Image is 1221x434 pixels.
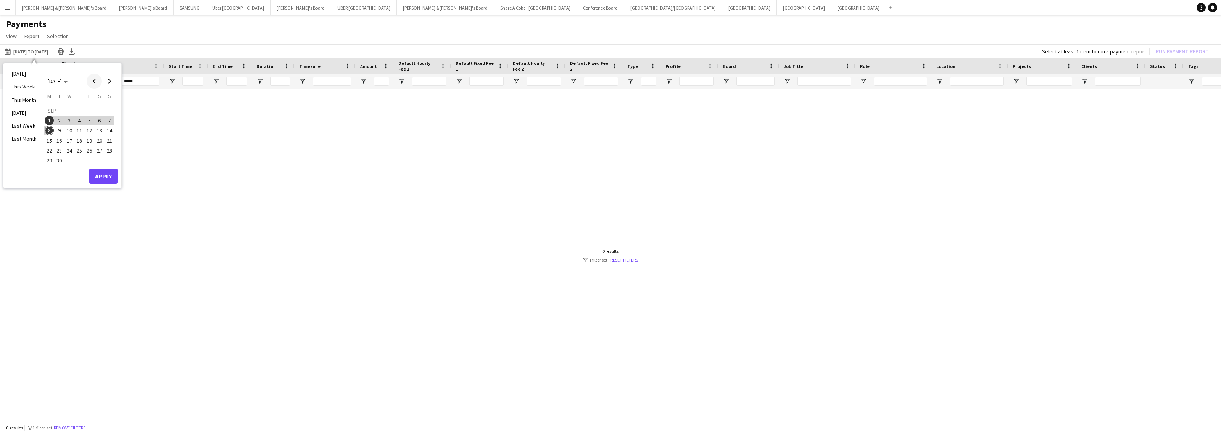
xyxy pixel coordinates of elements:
button: Open Filter Menu [784,78,791,85]
button: SAMSUNG [174,0,206,15]
span: 24 [65,146,74,155]
span: 23 [55,146,64,155]
span: 8 [45,126,54,135]
input: Name Filter Input [121,77,159,86]
button: 14-09-2025 [105,125,114,135]
span: 11 [75,126,84,135]
input: Role Filter Input [874,77,927,86]
span: 29 [45,156,54,165]
span: 4 [75,116,84,125]
li: Last Week [7,119,41,132]
span: 2 [55,116,64,125]
button: 29-09-2025 [44,156,54,166]
span: 1 filter set [32,425,52,431]
button: 13-09-2025 [94,125,104,135]
app-action-btn: Print [56,47,65,56]
button: Next month [102,74,117,89]
button: Open Filter Menu [936,78,943,85]
span: Job Title [784,63,803,69]
button: Open Filter Menu [360,78,367,85]
button: 08-09-2025 [44,125,54,135]
button: 30-09-2025 [54,156,64,166]
span: Board [723,63,736,69]
span: [DATE] [48,78,62,85]
span: S [98,93,101,100]
span: M [47,93,51,100]
button: Conference Board [577,0,624,15]
button: Uber [GEOGRAPHIC_DATA] [206,0,271,15]
button: Open Filter Menu [169,78,176,85]
a: Reset filters [610,257,638,263]
span: Type [627,63,638,69]
input: Default Hourly Fee 2 Filter Input [527,77,561,86]
input: Clients Filter Input [1095,77,1141,86]
button: Open Filter Menu [627,78,634,85]
span: 15 [45,136,54,145]
span: 27 [95,146,104,155]
button: Apply [89,169,118,184]
input: Profile Filter Input [679,77,714,86]
a: Selection [44,31,72,41]
button: [PERSON_NAME] & [PERSON_NAME]'s Board [16,0,113,15]
span: 7 [105,116,114,125]
button: 21-09-2025 [105,135,114,145]
button: 25-09-2025 [74,146,84,156]
button: [PERSON_NAME] & [PERSON_NAME]'s Board [397,0,494,15]
button: 05-09-2025 [84,116,94,125]
span: 28 [105,146,114,155]
span: 10 [65,126,74,135]
button: 28-09-2025 [105,146,114,156]
button: Open Filter Menu [570,78,577,85]
input: Location Filter Input [950,77,1004,86]
div: Select at least 1 item to run a payment report [1042,48,1146,55]
span: 1 [45,116,54,125]
span: Default Hourly Fee 1 [398,60,437,72]
button: 24-09-2025 [64,146,74,156]
button: Open Filter Menu [665,78,672,85]
input: Type Filter Input [641,77,656,86]
button: 04-09-2025 [74,116,84,125]
button: 20-09-2025 [94,135,104,145]
button: 09-09-2025 [54,125,64,135]
span: Projects [1013,63,1031,69]
span: 26 [85,146,94,155]
span: Workforce ID [62,60,89,72]
span: 5 [85,116,94,125]
button: [GEOGRAPHIC_DATA] [777,0,831,15]
button: 23-09-2025 [54,146,64,156]
button: 07-09-2025 [105,116,114,125]
button: 12-09-2025 [84,125,94,135]
span: 20 [95,136,104,145]
li: This Week [7,80,41,93]
input: Job Title Filter Input [797,77,851,86]
button: Remove filters [52,424,87,432]
button: Previous month [87,74,102,89]
span: 18 [75,136,84,145]
span: Tags [1188,63,1198,69]
span: Default Fixed Fee 1 [456,60,495,72]
span: 22 [45,146,54,155]
button: 19-09-2025 [84,135,94,145]
td: SEP [44,106,114,116]
button: Open Filter Menu [456,78,462,85]
button: 22-09-2025 [44,146,54,156]
span: Default Hourly Fee 2 [513,60,552,72]
button: Choose month and year [45,74,71,88]
input: Default Hourly Fee 1 Filter Input [412,77,446,86]
button: 27-09-2025 [94,146,104,156]
span: Profile [665,63,681,69]
li: [DATE] [7,106,41,119]
li: [DATE] [7,67,41,80]
span: Amount [360,63,377,69]
button: 06-09-2025 [94,116,104,125]
button: Share A Coke - [GEOGRAPHIC_DATA] [494,0,577,15]
input: End Time Filter Input [226,77,247,86]
button: 02-09-2025 [54,116,64,125]
li: This Month [7,93,41,106]
button: [PERSON_NAME]'s Board [113,0,174,15]
span: Selection [47,33,69,40]
button: Open Filter Menu [299,78,306,85]
button: 26-09-2025 [84,146,94,156]
span: Timezone [299,63,321,69]
span: Clients [1081,63,1097,69]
